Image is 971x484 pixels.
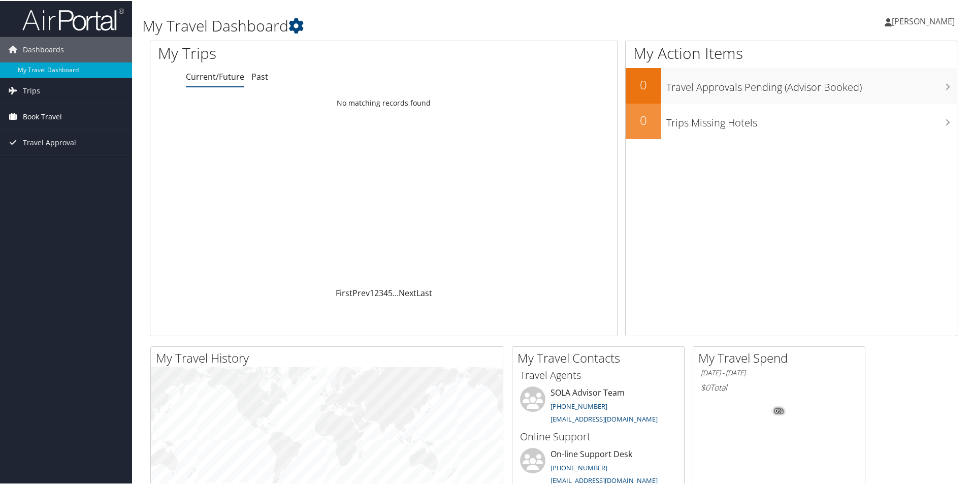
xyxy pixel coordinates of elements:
[393,286,399,298] span: …
[626,67,957,103] a: 0Travel Approvals Pending (Advisor Booked)
[626,75,661,92] h2: 0
[701,381,857,392] h6: Total
[515,385,682,427] li: SOLA Advisor Team
[701,367,857,377] h6: [DATE] - [DATE]
[388,286,393,298] a: 5
[399,286,416,298] a: Next
[352,286,370,298] a: Prev
[379,286,383,298] a: 3
[551,413,658,423] a: [EMAIL_ADDRESS][DOMAIN_NAME]
[156,348,503,366] h2: My Travel History
[885,5,965,36] a: [PERSON_NAME]
[374,286,379,298] a: 2
[551,475,658,484] a: [EMAIL_ADDRESS][DOMAIN_NAME]
[892,15,955,26] span: [PERSON_NAME]
[666,110,957,129] h3: Trips Missing Hotels
[698,348,865,366] h2: My Travel Spend
[520,429,676,443] h3: Online Support
[23,36,64,61] span: Dashboards
[186,70,244,81] a: Current/Future
[517,348,684,366] h2: My Travel Contacts
[158,42,415,63] h1: My Trips
[775,407,783,413] tspan: 0%
[23,103,62,128] span: Book Travel
[520,367,676,381] h3: Travel Agents
[370,286,374,298] a: 1
[701,381,710,392] span: $0
[23,77,40,103] span: Trips
[336,286,352,298] a: First
[383,286,388,298] a: 4
[626,111,661,128] h2: 0
[150,93,617,111] td: No matching records found
[626,103,957,138] a: 0Trips Missing Hotels
[22,7,124,30] img: airportal-logo.png
[551,462,607,471] a: [PHONE_NUMBER]
[626,42,957,63] h1: My Action Items
[23,129,76,154] span: Travel Approval
[666,74,957,93] h3: Travel Approvals Pending (Advisor Booked)
[551,401,607,410] a: [PHONE_NUMBER]
[416,286,432,298] a: Last
[142,14,691,36] h1: My Travel Dashboard
[251,70,268,81] a: Past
